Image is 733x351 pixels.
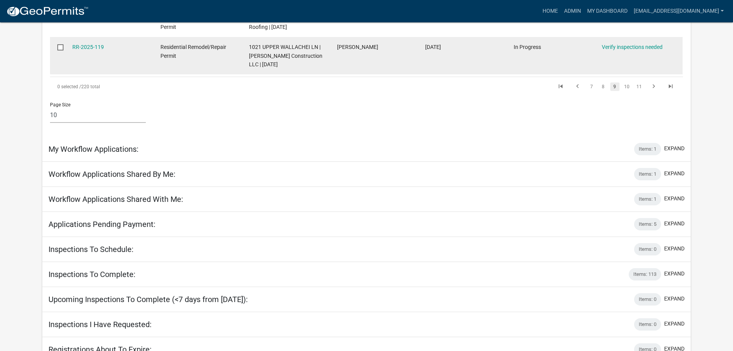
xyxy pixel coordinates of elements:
[610,82,619,91] a: 9
[50,77,300,96] div: 220 total
[634,168,661,180] div: Items: 1
[664,295,685,303] button: expand
[634,218,661,230] div: Items: 5
[621,80,633,93] li: page 10
[599,82,608,91] a: 8
[584,4,631,18] a: My Dashboard
[664,320,685,328] button: expand
[634,293,661,306] div: Items: 0
[663,82,678,91] a: go to last page
[72,44,104,50] a: RR-2025-119
[57,84,81,89] span: 0 selected /
[425,44,441,50] span: 07/17/2025
[586,80,598,93] li: page 7
[48,195,183,204] h5: Workflow Applications Shared With Me:
[561,4,584,18] a: Admin
[602,44,663,50] a: Verify inspections needed
[633,80,645,93] li: page 11
[664,270,685,278] button: expand
[48,320,152,329] h5: Inspections I Have Requested:
[514,44,541,50] span: In Progress
[48,144,139,154] h5: My Workflow Applications:
[634,143,661,155] div: Items: 1
[587,82,596,91] a: 7
[553,82,568,91] a: go to first page
[598,80,609,93] li: page 8
[634,193,661,205] div: Items: 1
[160,15,226,30] span: Residential Remodel/Repair Permit
[160,44,226,59] span: Residential Remodel/Repair Permit
[249,15,319,30] span: 519 VALLEY ST S | Top Tier Roofing | 07/17/2025
[48,220,155,229] h5: Applications Pending Payment:
[249,44,322,68] span: 1021 UPPER WALLACHEI LN | Domeier Construction LLC | 07/17/2025
[48,295,248,304] h5: Upcoming Inspections To Complete (<7 days from [DATE]):
[337,44,378,50] span: Casey Lee Domeier
[570,82,585,91] a: go to previous page
[48,270,135,279] h5: Inspections To Complete:
[539,4,561,18] a: Home
[634,243,661,255] div: Items: 0
[634,318,661,331] div: Items: 0
[664,195,685,203] button: expand
[631,4,727,18] a: [EMAIL_ADDRESS][DOMAIN_NAME]
[622,82,632,91] a: 10
[629,268,661,280] div: Items: 113
[664,170,685,178] button: expand
[664,144,685,153] button: expand
[609,80,621,93] li: page 9
[634,82,644,91] a: 11
[48,170,175,179] h5: Workflow Applications Shared By Me:
[664,220,685,228] button: expand
[48,245,134,254] h5: Inspections To Schedule:
[646,82,661,91] a: go to next page
[664,245,685,253] button: expand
